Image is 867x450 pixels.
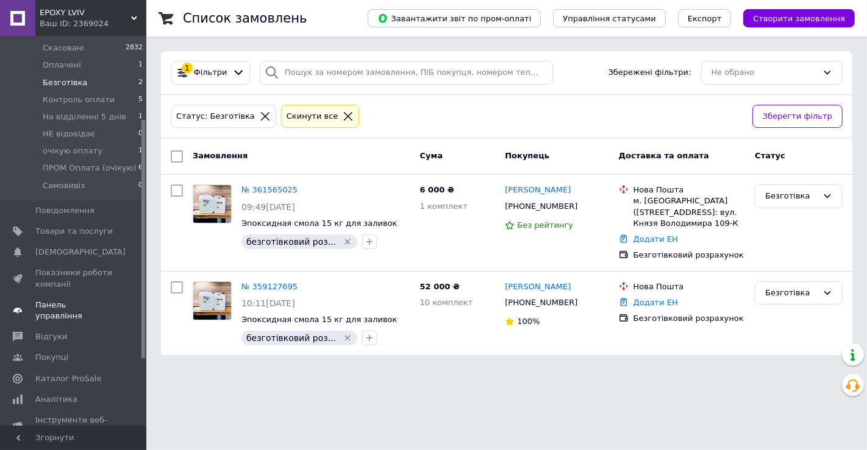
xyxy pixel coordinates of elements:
span: EPOXY LVIV [40,7,131,18]
span: Каталог ProSale [35,373,101,384]
img: Фото товару [193,185,231,223]
span: Панель управління [35,300,113,322]
div: Нова Пошта [633,185,746,195]
span: [DEMOGRAPHIC_DATA] [35,247,126,258]
span: Фільтри [194,67,227,79]
img: Фото товару [193,282,231,320]
a: Эпоксидная смола 15 кг для заливок [241,219,398,228]
span: 1 комплект [420,202,468,211]
span: 10 комплект [420,298,473,307]
span: 5 [138,94,143,105]
a: [PERSON_NAME] [505,281,571,293]
span: Зберегти фільтр [763,110,832,123]
div: Не обрано [712,66,818,79]
span: Товари та послуги [35,226,113,237]
span: 52 000 ₴ [420,282,460,291]
span: 0 [138,128,143,139]
span: [PHONE_NUMBER] [505,298,577,307]
span: Безготівка [43,77,87,88]
span: 1 [138,146,143,156]
span: 100% [517,317,540,326]
span: Управління статусами [563,14,656,23]
span: безготівковий роз... [246,333,336,343]
div: Безготівка [765,287,818,300]
span: Замовлення [193,151,248,160]
a: Фото товару [193,185,232,223]
span: безготівковий роз... [246,237,336,247]
span: Аналітика [35,394,77,405]
span: На відділенні 5 днів [43,111,126,122]
span: 2832 [126,43,143,54]
span: Завантажити звіт по пром-оплаті [377,13,531,24]
a: [PERSON_NAME] [505,185,571,196]
button: Завантажити звіт по пром-оплаті [368,9,541,27]
a: Эпоксидная смола 15 кг для заливок [241,315,398,324]
span: 10:11[DATE] [241,298,295,308]
span: НЕ відовідає [43,128,95,139]
a: № 359127695 [241,282,298,291]
span: Покупець [505,151,549,160]
span: 0 [138,180,143,191]
div: Ваш ID: 2369024 [40,18,146,29]
button: Створити замовлення [743,9,855,27]
button: Зберегти фільтр [752,105,843,128]
a: № 361565025 [241,185,298,194]
span: 2 [138,77,143,88]
span: Покупці [35,352,68,363]
a: Додати ЕН [633,298,678,307]
span: 1 [138,60,143,71]
div: Безготівка [765,190,818,203]
div: Статус: Безготівка [174,110,257,123]
span: Cума [420,151,443,160]
span: ПРОМ Оплата (очікую) [43,163,137,174]
span: Статус [755,151,785,160]
input: Пошук за номером замовлення, ПІБ покупця, номером телефону, Email, номером накладної [260,61,553,85]
span: Створити замовлення [753,14,845,23]
span: Самовивіз [43,180,85,191]
span: Збережені фільтри: [608,67,691,79]
h1: Список замовлень [183,11,307,26]
div: 1 [182,63,193,74]
a: Додати ЕН [633,234,678,244]
span: очікую оплату [43,146,102,156]
div: Cкинути все [284,110,341,123]
span: Відгуки [35,331,67,342]
div: м. [GEOGRAPHIC_DATA] ([STREET_ADDRESS]: вул. Князя Володимира 109-К [633,195,746,229]
span: 1 [138,111,143,122]
span: Експорт [688,14,722,23]
a: Створити замовлення [731,13,855,23]
span: Інструменти веб-майстра та SEO [35,415,113,437]
span: Повідомлення [35,205,95,216]
svg: Видалити мітку [343,333,352,343]
span: Показники роботи компанії [35,267,113,289]
button: Експорт [678,9,732,27]
span: 6 [138,163,143,174]
svg: Видалити мітку [343,237,352,247]
span: Оплачені [43,60,81,71]
span: Скасовані [43,43,84,54]
span: Контроль оплати [43,94,115,105]
div: Нова Пошта [633,281,746,292]
a: Фото товару [193,281,232,320]
span: Без рейтингу [517,220,573,230]
span: Доставка та оплата [619,151,709,160]
span: 09:49[DATE] [241,202,295,212]
span: [PHONE_NUMBER] [505,202,577,211]
div: Безготівковий розрахунок [633,313,746,324]
button: Управління статусами [553,9,666,27]
span: 6 000 ₴ [420,185,454,194]
div: Безготівковий розрахунок [633,250,746,261]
